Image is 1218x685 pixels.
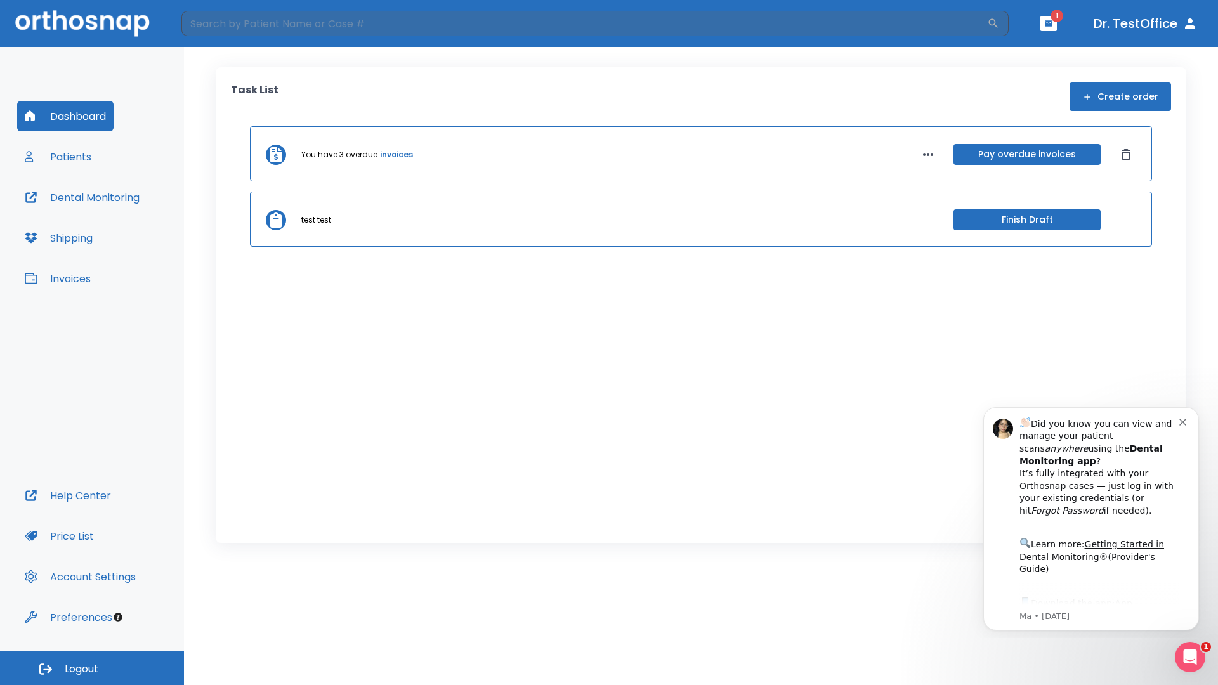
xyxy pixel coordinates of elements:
[181,11,987,36] input: Search by Patient Name or Case #
[1116,145,1136,165] button: Dismiss
[17,182,147,212] button: Dental Monitoring
[17,101,114,131] button: Dashboard
[17,263,98,294] button: Invoices
[17,480,119,511] button: Help Center
[953,144,1101,165] button: Pay overdue invoices
[1051,10,1063,22] span: 1
[1089,12,1203,35] button: Dr. TestOffice
[1070,82,1171,111] button: Create order
[65,662,98,676] span: Logout
[215,20,225,30] button: Dismiss notification
[17,141,99,172] button: Patients
[964,396,1218,638] iframe: Intercom notifications message
[15,10,150,36] img: Orthosnap
[1175,642,1205,672] iframe: Intercom live chat
[953,209,1101,230] button: Finish Draft
[17,223,100,253] button: Shipping
[55,202,168,225] a: App Store
[17,602,120,632] button: Preferences
[17,561,143,592] button: Account Settings
[1201,642,1211,652] span: 1
[231,82,278,111] p: Task List
[55,215,215,226] p: Message from Ma, sent 6w ago
[301,149,377,160] p: You have 3 overdue
[55,199,215,264] div: Download the app: | ​ Let us know if you need help getting started!
[17,521,101,551] button: Price List
[301,214,331,226] p: test test
[112,611,124,623] div: Tooltip anchor
[380,149,413,160] a: invoices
